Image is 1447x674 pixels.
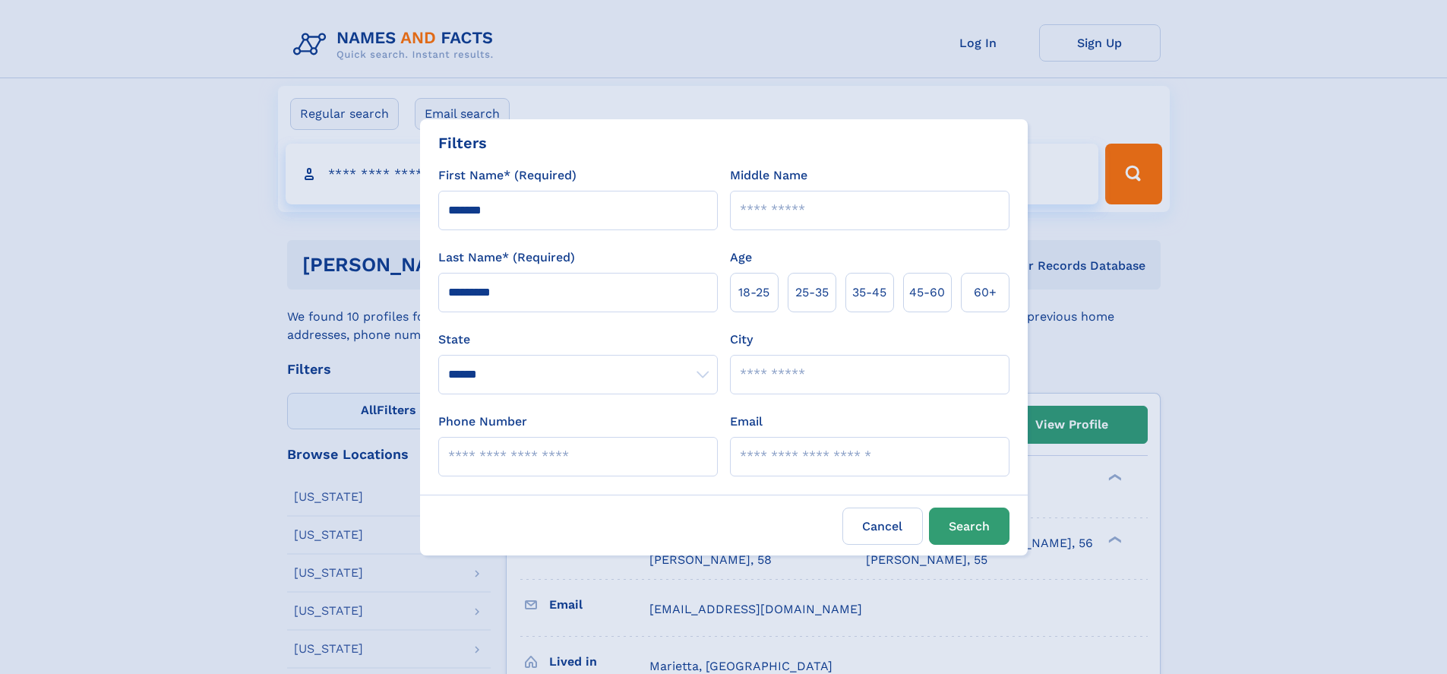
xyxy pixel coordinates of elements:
[842,508,923,545] label: Cancel
[730,413,763,431] label: Email
[730,166,807,185] label: Middle Name
[730,248,752,267] label: Age
[438,131,487,154] div: Filters
[438,166,577,185] label: First Name* (Required)
[438,248,575,267] label: Last Name* (Required)
[738,283,769,302] span: 18‑25
[438,331,718,349] label: State
[974,283,997,302] span: 60+
[929,508,1009,545] button: Search
[795,283,829,302] span: 25‑35
[438,413,527,431] label: Phone Number
[852,283,886,302] span: 35‑45
[730,331,753,349] label: City
[909,283,945,302] span: 45‑60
